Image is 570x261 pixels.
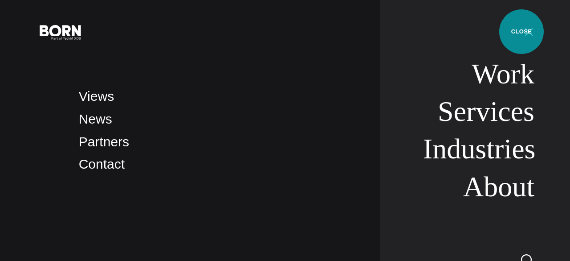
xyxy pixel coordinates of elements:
[438,95,534,127] a: Services
[79,134,129,149] a: Partners
[463,171,534,203] a: About
[518,22,540,41] button: Open
[472,58,534,90] a: Work
[79,112,112,126] a: News
[423,133,536,165] a: Industries
[79,89,114,104] a: Views
[79,157,125,171] a: Contact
